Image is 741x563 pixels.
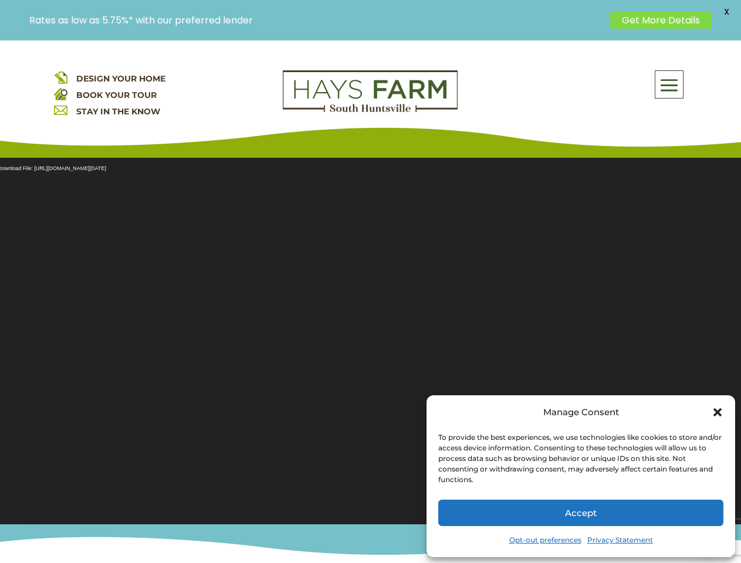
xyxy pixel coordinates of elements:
a: BOOK YOUR TOUR [76,90,157,100]
img: design your home [54,70,67,84]
a: DESIGN YOUR HOME [76,73,165,84]
p: Rates as low as 5.75%* with our preferred lender [29,15,604,26]
img: Logo [283,70,458,113]
a: Opt-out preferences [509,532,581,548]
a: Get More Details [610,12,712,29]
div: Manage Consent [543,404,619,420]
img: book your home tour [54,87,67,100]
a: Privacy Statement [587,532,653,548]
a: hays farm homes huntsville development [283,104,458,115]
div: To provide the best experiences, we use technologies like cookies to store and/or access device i... [438,432,722,485]
div: Close dialog [712,406,723,418]
a: STAY IN THE KNOW [76,106,160,117]
button: Accept [438,500,723,526]
span: X [718,3,735,21]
